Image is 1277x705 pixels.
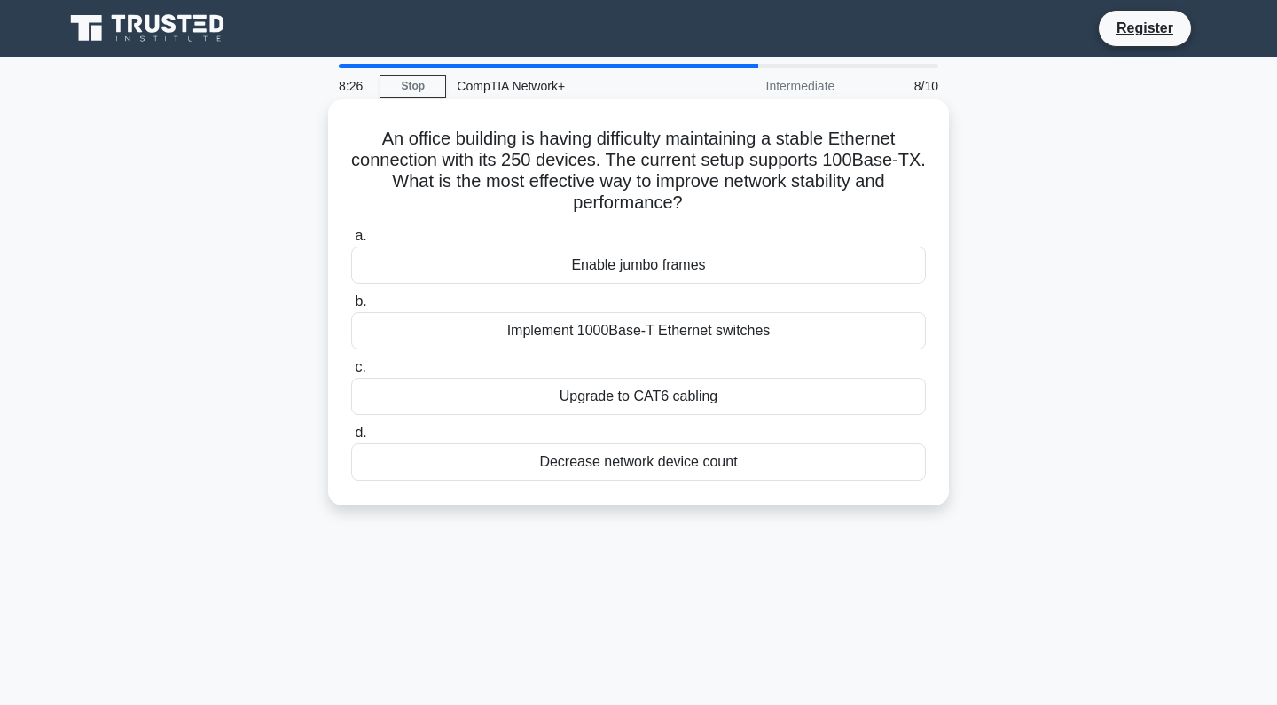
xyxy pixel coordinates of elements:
div: CompTIA Network+ [446,68,690,104]
span: d. [355,425,366,440]
span: a. [355,228,366,243]
div: Enable jumbo frames [351,247,926,284]
div: 8:26 [328,68,380,104]
div: Implement 1000Base-T Ethernet switches [351,312,926,349]
div: 8/10 [845,68,949,104]
div: Intermediate [690,68,845,104]
a: Stop [380,75,446,98]
h5: An office building is having difficulty maintaining a stable Ethernet connection with its 250 dev... [349,128,928,215]
div: Upgrade to CAT6 cabling [351,378,926,415]
div: Decrease network device count [351,443,926,481]
span: c. [355,359,365,374]
span: b. [355,294,366,309]
a: Register [1106,17,1184,39]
